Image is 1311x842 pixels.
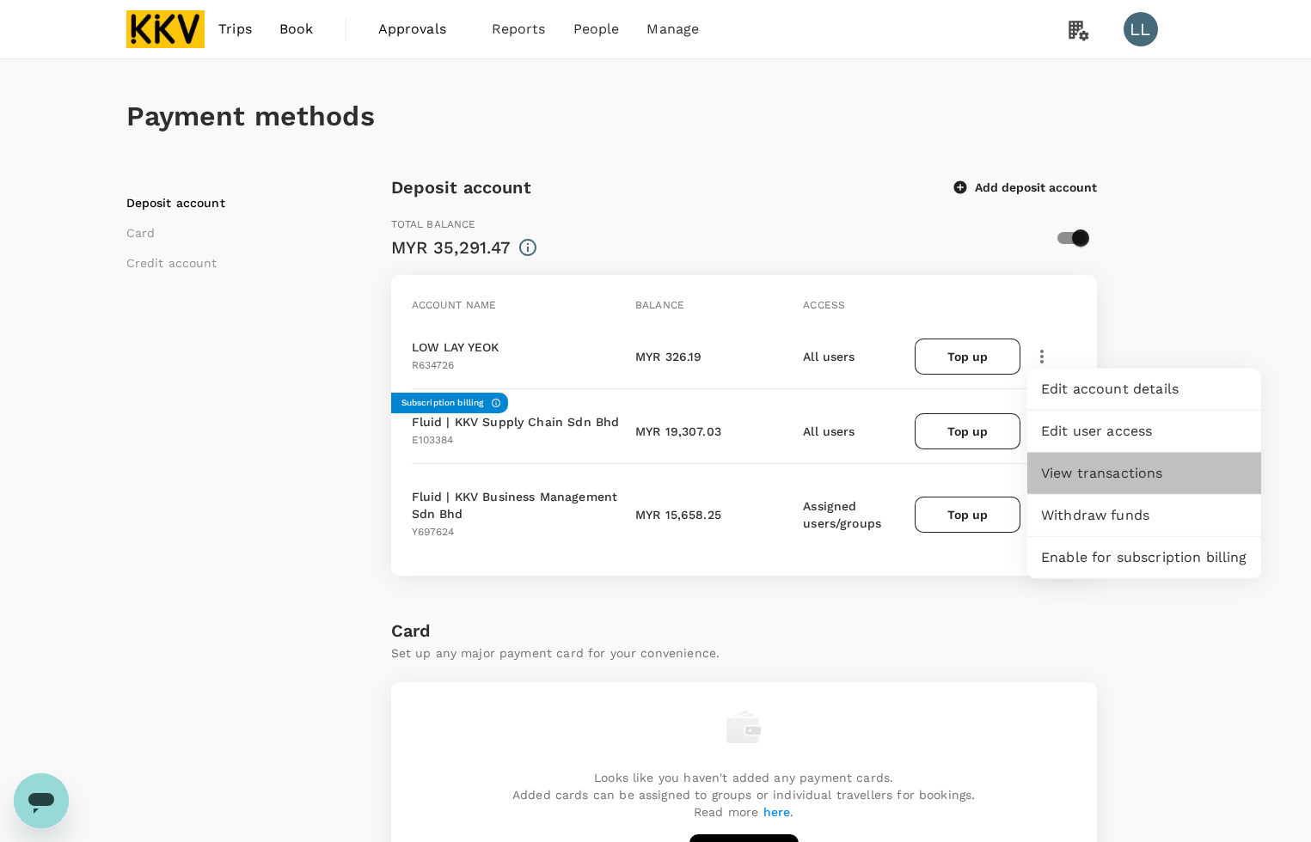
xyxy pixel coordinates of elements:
[1041,463,1247,484] span: View transactions
[1027,537,1261,579] div: Enable for subscription billing
[1027,453,1261,495] div: View transactions
[412,434,454,446] span: E103384
[635,348,702,365] p: MYR 326.19
[391,218,476,230] span: Total balance
[391,174,531,201] h6: Deposit account
[126,224,341,241] li: Card
[915,413,1020,449] button: Top up
[391,617,1097,644] h6: Card
[279,19,314,40] span: Book
[412,339,499,356] p: LOW LAY YEOK
[412,488,628,522] p: Fluid | KKV Business Management Sdn Bhd
[401,396,484,410] h6: Subscription billing
[1027,369,1261,411] div: Edit account details
[412,359,455,371] span: R634726
[1041,547,1247,568] span: Enable for subscription billing
[803,350,855,363] span: All users
[126,254,341,272] li: Credit account
[412,413,620,430] p: Fluid | KKV Supply Chain Sdn Bhd
[635,423,721,440] p: MYR 19,307.03
[726,710,761,744] img: empty
[803,299,845,311] span: Access
[1124,12,1158,46] div: LL
[126,10,205,48] img: KKV Supply Chain Sdn Bhd
[635,299,684,311] span: Balance
[763,805,791,819] a: here
[218,19,252,40] span: Trips
[391,234,512,261] div: MYR 35,291.47
[1041,421,1247,442] span: Edit user access
[635,506,721,523] p: MYR 15,658.25
[512,769,975,821] p: Looks like you haven't added any payment cards. Added cards can be assigned to groups or individu...
[391,644,1097,662] p: Set up any major payment card for your convenience.
[126,194,341,211] li: Deposit account
[412,299,497,311] span: Account name
[646,19,699,40] span: Manage
[1027,495,1261,537] div: Withdraw funds
[492,19,546,40] span: Reports
[126,101,1185,132] h1: Payment methods
[915,497,1020,533] button: Top up
[1041,379,1247,400] span: Edit account details
[803,499,881,530] span: Assigned users/groups
[954,180,1097,195] button: Add deposit account
[14,773,69,828] iframe: Button to launch messaging window
[915,339,1020,375] button: Top up
[412,526,455,538] span: Y697624
[573,19,620,40] span: People
[803,424,855,438] span: All users
[1041,505,1247,526] span: Withdraw funds
[378,19,464,40] span: Approvals
[1027,411,1261,453] div: Edit user access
